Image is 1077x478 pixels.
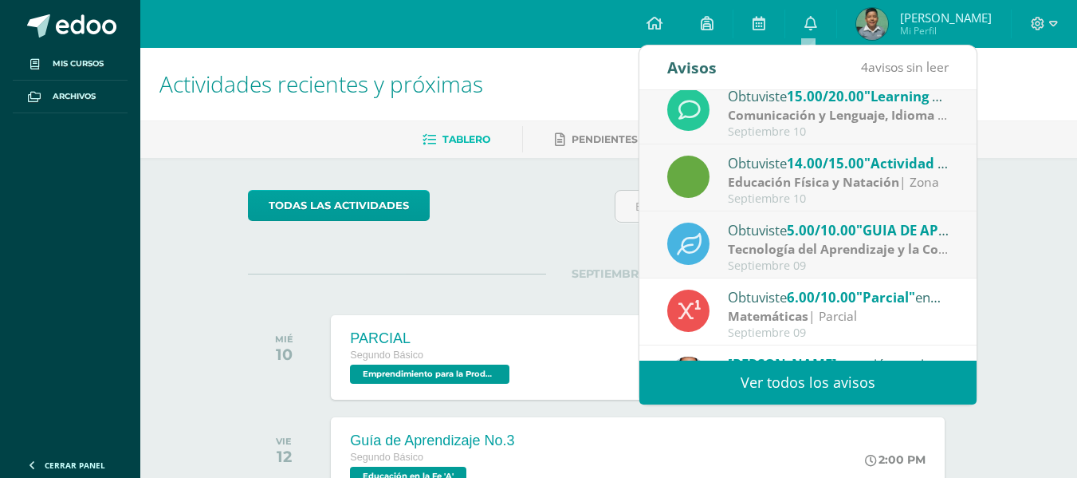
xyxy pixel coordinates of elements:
[53,90,96,103] span: Archivos
[728,106,1043,124] strong: Comunicación y Lenguaje, Idioma Extranjero Inglés
[728,173,899,191] strong: Educación Física y Natación
[45,460,105,471] span: Cerrar panel
[728,173,949,192] div: | Zona
[864,154,952,172] span: "Actividad 3"
[728,192,949,206] div: Septiembre 10
[248,190,430,221] a: todas las Actividades
[856,288,915,306] span: "Parcial"
[555,127,708,152] a: Pendientes de entrega
[728,354,949,374] div: te envió un aviso
[350,433,514,449] div: Guía de Aprendizaje No.3
[728,355,837,373] span: [PERSON_NAME]
[856,8,888,40] img: 41ca0d4eba1897cd241970e06f97e7d4.png
[856,221,1051,239] span: "GUIA DE APRENDIZAJE NO 3"
[159,69,483,99] span: Actividades recientes y próximas
[667,45,717,89] div: Avisos
[442,133,490,145] span: Tablero
[787,87,864,105] span: 15.00/20.00
[53,57,104,70] span: Mis cursos
[900,10,992,26] span: [PERSON_NAME]
[728,152,949,173] div: Obtuviste en
[423,127,490,152] a: Tablero
[787,288,856,306] span: 6.00/10.00
[639,361,977,405] a: Ver todos los avisos
[728,240,949,259] div: | Zona
[275,334,293,345] div: MIÉ
[350,365,509,384] span: Emprendimiento para la Productividad 'A'
[728,125,949,139] div: Septiembre 10
[728,219,949,240] div: Obtuviste en
[276,436,292,447] div: VIE
[350,452,423,463] span: Segundo Básico
[13,48,128,81] a: Mis cursos
[787,221,856,239] span: 5.00/10.00
[865,452,926,467] div: 2:00 PM
[546,267,671,281] span: SEPTIEMBRE
[728,307,808,325] strong: Matemáticas
[864,87,989,105] span: "Learning Guide 1"
[900,24,992,38] span: Mi Perfil
[667,357,709,399] img: 2306758994b507d40baaa54be1d4aa7e.png
[572,133,708,145] span: Pendientes de entrega
[787,154,864,172] span: 14.00/15.00
[728,286,949,307] div: Obtuviste en
[13,81,128,113] a: Archivos
[728,259,949,273] div: Septiembre 09
[728,106,949,124] div: | Zona
[728,85,949,106] div: Obtuviste en
[350,350,423,361] span: Segundo Básico
[350,330,513,347] div: PARCIAL
[728,307,949,326] div: | Parcial
[615,191,969,222] input: Busca una actividad próxima aquí...
[275,345,293,364] div: 10
[861,58,868,76] span: 4
[728,326,949,340] div: Septiembre 09
[276,447,292,466] div: 12
[861,58,949,76] span: avisos sin leer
